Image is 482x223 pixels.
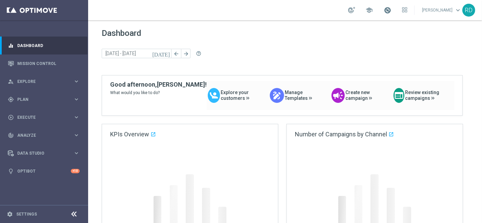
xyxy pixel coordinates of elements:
div: Data Studio [8,150,73,156]
i: lightbulb [8,168,14,174]
a: [PERSON_NAME]keyboard_arrow_down [421,5,462,15]
a: Dashboard [17,37,80,54]
button: play_circle_outline Execute keyboard_arrow_right [7,115,80,120]
div: Execute [8,114,73,120]
i: keyboard_arrow_right [73,96,80,103]
span: Analyze [17,133,73,137]
i: equalizer [8,43,14,49]
div: Analyze [8,132,73,138]
div: Dashboard [8,37,80,54]
button: person_search Explore keyboard_arrow_right [7,79,80,84]
i: play_circle_outline [8,114,14,120]
i: settings [7,211,13,217]
div: Plan [8,96,73,103]
div: Explore [8,79,73,85]
a: Settings [16,212,37,216]
a: Mission Control [17,54,80,72]
span: Plan [17,97,73,102]
i: keyboard_arrow_right [73,150,80,156]
button: equalizer Dashboard [7,43,80,48]
i: track_changes [8,132,14,138]
div: RD [462,4,475,17]
a: Optibot [17,162,71,180]
span: school [365,6,373,14]
button: Mission Control [7,61,80,66]
span: keyboard_arrow_down [454,6,462,14]
i: gps_fixed [8,96,14,103]
i: keyboard_arrow_right [73,114,80,120]
span: Data Studio [17,151,73,155]
i: keyboard_arrow_right [73,78,80,85]
button: lightbulb Optibot +10 [7,169,80,174]
div: +10 [71,169,80,173]
i: person_search [8,79,14,85]
span: Execute [17,115,73,119]
i: keyboard_arrow_right [73,132,80,138]
button: Data Studio keyboard_arrow_right [7,151,80,156]
span: Explore [17,80,73,84]
div: Mission Control [8,54,80,72]
button: track_changes Analyze keyboard_arrow_right [7,133,80,138]
div: Optibot [8,162,80,180]
button: gps_fixed Plan keyboard_arrow_right [7,97,80,102]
